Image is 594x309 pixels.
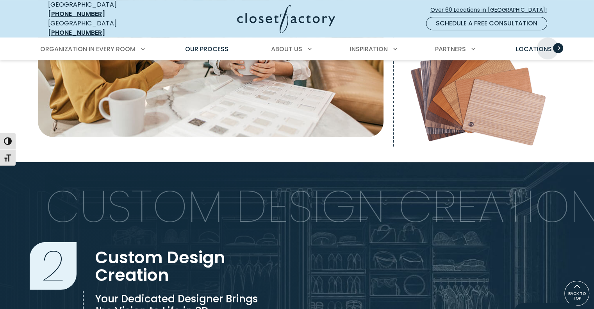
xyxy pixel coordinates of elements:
span: Locations [516,45,551,54]
nav: Primary Menu [35,38,560,60]
a: BACK TO TOP [564,281,589,306]
img: Wood veneer swatches [400,43,556,146]
div: [GEOGRAPHIC_DATA] [48,19,161,38]
span: About Us [271,45,302,54]
span: Custom Design Creation [95,246,225,287]
a: [PHONE_NUMBER] [48,9,105,18]
a: Schedule a Free Consultation [426,17,547,30]
span: Organization in Every Room [40,45,136,54]
a: [PHONE_NUMBER] [48,28,105,37]
a: Over 60 Locations in [GEOGRAPHIC_DATA]! [430,3,553,17]
span: Over 60 Locations in [GEOGRAPHIC_DATA]! [430,6,553,14]
span: Partners [435,45,466,54]
img: Closet Factory Logo [237,5,335,33]
span: 2 [30,242,77,289]
span: Inspiration [350,45,388,54]
span: BACK TO TOP [565,291,589,301]
span: Our Process [185,45,228,54]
